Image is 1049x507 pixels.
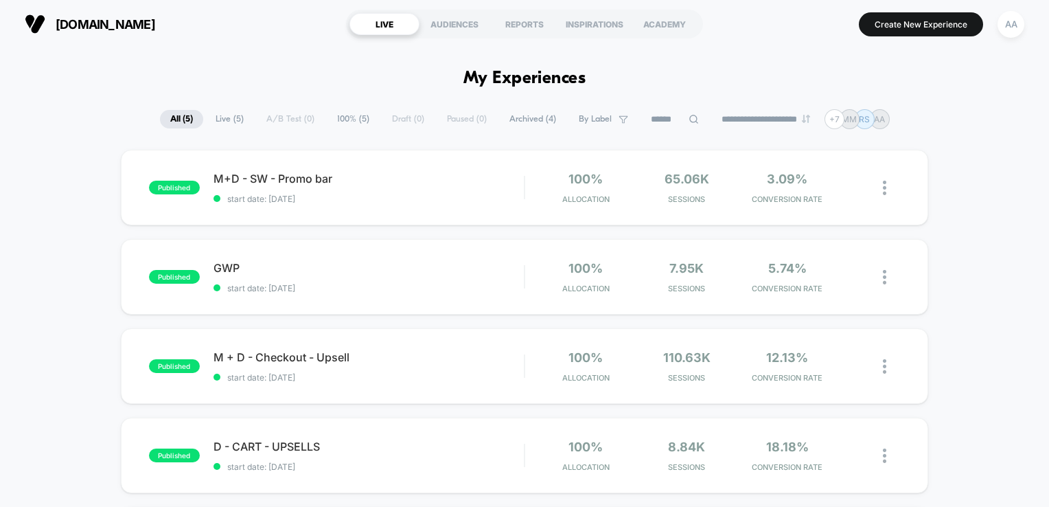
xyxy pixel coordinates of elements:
[883,181,886,195] img: close
[669,261,704,275] span: 7.95k
[562,373,610,383] span: Allocation
[630,13,700,35] div: ACADEMY
[562,194,610,204] span: Allocation
[993,10,1028,38] button: AA
[214,194,524,204] span: start date: [DATE]
[562,284,610,293] span: Allocation
[668,440,705,454] span: 8.84k
[740,194,834,204] span: CONVERSION RATE
[665,172,709,186] span: 65.06k
[767,172,807,186] span: 3.09%
[214,462,524,472] span: start date: [DATE]
[149,270,200,284] span: published
[768,261,807,275] span: 5.74%
[740,284,834,293] span: CONVERSION RATE
[56,17,155,32] span: [DOMAIN_NAME]
[349,13,419,35] div: LIVE
[766,350,808,365] span: 12.13%
[568,261,603,275] span: 100%
[568,440,603,454] span: 100%
[562,462,610,472] span: Allocation
[560,13,630,35] div: INSPIRATIONS
[883,359,886,374] img: close
[214,350,524,364] span: M + D - Checkout - Upsell
[859,12,983,36] button: Create New Experience
[499,110,566,128] span: Archived ( 4 )
[640,284,734,293] span: Sessions
[489,13,560,35] div: REPORTS
[740,462,834,472] span: CONVERSION RATE
[214,172,524,185] span: M+D - SW - Promo bar
[463,69,586,89] h1: My Experiences
[883,449,886,463] img: close
[998,11,1024,38] div: AA
[214,440,524,453] span: D - CART - UPSELLS
[149,449,200,462] span: published
[149,181,200,194] span: published
[21,13,159,35] button: [DOMAIN_NAME]
[568,350,603,365] span: 100%
[740,373,834,383] span: CONVERSION RATE
[663,350,711,365] span: 110.63k
[859,114,870,124] p: RS
[640,462,734,472] span: Sessions
[883,270,886,284] img: close
[802,115,810,123] img: end
[149,359,200,373] span: published
[205,110,254,128] span: Live ( 5 )
[25,14,45,34] img: Visually logo
[327,110,380,128] span: 100% ( 5 )
[825,109,844,129] div: + 7
[214,372,524,383] span: start date: [DATE]
[874,114,885,124] p: AA
[640,194,734,204] span: Sessions
[766,440,809,454] span: 18.18%
[214,261,524,275] span: GWP
[842,114,857,124] p: MM
[579,114,612,124] span: By Label
[419,13,489,35] div: AUDIENCES
[214,283,524,293] span: start date: [DATE]
[568,172,603,186] span: 100%
[640,373,734,383] span: Sessions
[160,110,203,128] span: All ( 5 )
